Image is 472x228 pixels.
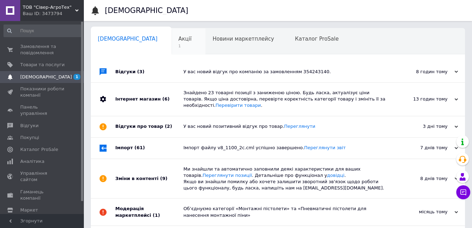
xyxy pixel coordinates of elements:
span: Замовлення та повідомлення [20,43,65,56]
span: [DEMOGRAPHIC_DATA] [98,36,158,42]
a: Перевірити товари [216,103,261,108]
span: ТОВ "Сівер-АгроТех" [23,4,75,11]
span: Акції [179,36,192,42]
div: Імпорт файлу v8_1100_2c.cml успішно завершено. [183,145,388,151]
span: (3) [137,69,145,74]
span: (1) [153,213,160,218]
div: У вас новий позитивний відгук про товар. [183,123,388,130]
div: Знайдено 23 товарні позиції з заниженою ціною. Будь ласка, актуалізує ціни товарів. Якщо ціна дос... [183,90,388,109]
span: Маркет [20,207,38,213]
span: 1 [179,43,192,49]
a: Переглянути [284,124,315,129]
span: Покупці [20,134,39,141]
a: Переглянути позиції [203,173,252,178]
div: Інтернет магазин [115,83,183,116]
span: (61) [135,145,145,150]
span: Товари та послуги [20,62,65,68]
div: Відгуки про товар [115,116,183,137]
div: У вас новий відгук про компанію за замовленням 354243140. [183,69,388,75]
div: Об’єднуємо категорії «Монтажні пістолети» та «Пневматичні пістолети для нанесення монтажної піни» [183,206,388,218]
span: Гаманець компанії [20,189,65,201]
h1: [DEMOGRAPHIC_DATA] [105,6,188,15]
div: Модерація маркетплейсі [115,199,183,225]
input: Пошук [3,25,82,37]
div: Імпорт [115,138,183,159]
div: 3 дні тому [388,123,458,130]
span: (2) [165,124,172,129]
span: Каталог ProSale [20,146,58,153]
div: Відгуки [115,61,183,82]
span: Аналітика [20,158,44,165]
div: місяць тому [388,209,458,215]
span: [DEMOGRAPHIC_DATA] [20,74,72,80]
div: Ваш ID: 3473794 [23,11,84,17]
a: довідці [327,173,344,178]
button: Чат з покупцем [456,185,470,199]
div: 8 днів тому [388,175,458,182]
a: Переглянути звіт [304,145,346,150]
span: (6) [162,96,169,102]
span: Новини маркетплейсу [212,36,274,42]
span: (9) [160,176,167,181]
div: Ми знайшли та автоматично заповнили деякі характеристики для ваших товарів. . Детальніше про функ... [183,166,388,192]
span: Каталог ProSale [295,36,339,42]
div: 7 днів тому [388,145,458,151]
div: 13 годин тому [388,96,458,102]
div: Зміни в контенті [115,159,183,199]
span: Показники роботи компанії [20,86,65,98]
div: 8 годин тому [388,69,458,75]
span: Управління сайтом [20,170,65,183]
span: Відгуки [20,123,38,129]
span: 1 [73,74,80,80]
span: Панель управління [20,104,65,117]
